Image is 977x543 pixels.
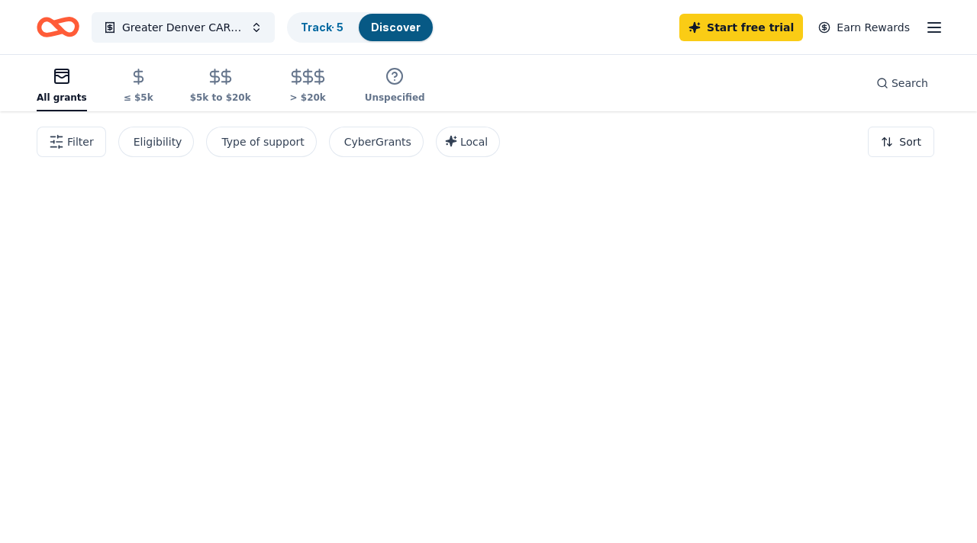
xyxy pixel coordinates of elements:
[365,61,425,111] button: Unspecified
[206,127,316,157] button: Type of support
[37,61,87,111] button: All grants
[868,127,934,157] button: Sort
[301,21,343,34] a: Track· 5
[365,92,425,104] div: Unspecified
[92,12,275,43] button: Greater Denver CARES Movement
[679,14,803,41] a: Start free trial
[864,68,940,98] button: Search
[899,133,921,151] span: Sort
[122,18,244,37] span: Greater Denver CARES Movement
[221,133,304,151] div: Type of support
[344,133,411,151] div: CyberGrants
[460,136,488,148] span: Local
[329,127,424,157] button: CyberGrants
[892,74,928,92] span: Search
[134,133,182,151] div: Eligibility
[288,62,328,111] button: > $20k
[37,127,106,157] button: Filter
[37,92,87,104] div: All grants
[124,62,153,111] button: ≤ $5k
[190,62,251,111] button: $5k to $20k
[436,127,500,157] button: Local
[287,12,434,43] button: Track· 5Discover
[371,21,421,34] a: Discover
[288,92,328,104] div: > $20k
[118,127,195,157] button: Eligibility
[809,14,919,41] a: Earn Rewards
[190,92,251,104] div: $5k to $20k
[37,9,79,45] a: Home
[67,133,94,151] span: Filter
[124,92,153,104] div: ≤ $5k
